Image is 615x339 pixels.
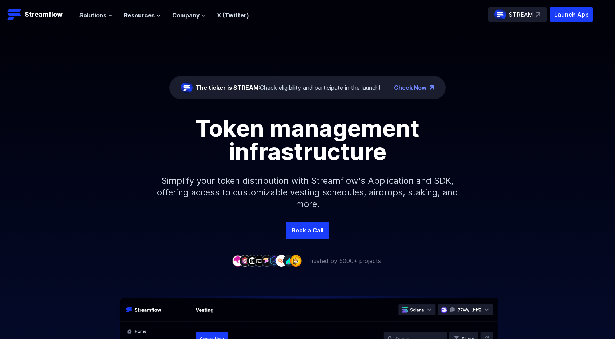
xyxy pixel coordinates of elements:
span: Resources [124,11,155,20]
a: STREAM [488,7,547,22]
a: Book a Call [286,222,329,239]
span: Solutions [79,11,106,20]
a: Check Now [394,83,427,92]
h1: Token management infrastructure [144,117,471,163]
img: company-2 [239,255,251,266]
p: Streamflow [25,9,63,20]
img: company-4 [254,255,265,266]
img: Streamflow Logo [7,7,22,22]
p: Trusted by 5000+ projects [308,256,381,265]
img: company-5 [261,255,273,266]
img: streamflow-logo-circle.png [181,82,193,93]
img: top-right-arrow.png [430,85,434,90]
img: top-right-arrow.svg [536,12,540,17]
button: Launch App [550,7,593,22]
div: Check eligibility and participate in the launch! [196,83,380,92]
a: X (Twitter) [217,12,249,19]
img: company-8 [283,255,294,266]
img: company-6 [268,255,280,266]
button: Solutions [79,11,112,20]
button: Company [172,11,205,20]
span: Company [172,11,200,20]
img: company-9 [290,255,302,266]
img: company-3 [246,255,258,266]
button: Resources [124,11,161,20]
p: STREAM [509,10,533,19]
a: Streamflow [7,7,72,22]
img: streamflow-logo-circle.png [494,9,506,20]
p: Simplify your token distribution with Streamflow's Application and SDK, offering access to custom... [151,163,464,222]
img: company-1 [232,255,244,266]
span: The ticker is STREAM: [196,84,260,91]
img: company-7 [276,255,287,266]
